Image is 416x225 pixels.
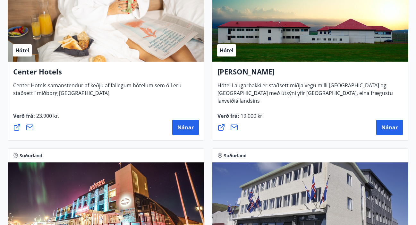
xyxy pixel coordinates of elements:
span: Verð frá : [217,112,264,125]
button: Nánar [376,120,403,135]
button: Nánar [172,120,199,135]
span: Verð frá : [13,112,59,125]
span: Hótel [220,47,233,54]
span: Center Hotels samanstendur af keðju af fallegum hótelum sem öll eru staðsett í miðborg [GEOGRAPHI... [13,82,182,102]
span: 19.000 kr. [239,112,264,119]
span: Suðurland [224,152,247,159]
span: Suðurland [20,152,42,159]
span: 23.900 kr. [35,112,59,119]
span: Nánar [177,124,194,131]
span: Hótel Laugarbakki er staðsett miðja vegu milli [GEOGRAPHIC_DATA] og [GEOGRAPHIC_DATA] með útsýni ... [217,82,393,109]
h4: Center Hotels [13,67,199,82]
h4: [PERSON_NAME] [217,67,403,82]
span: Nánar [381,124,398,131]
span: Hótel [15,47,29,54]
